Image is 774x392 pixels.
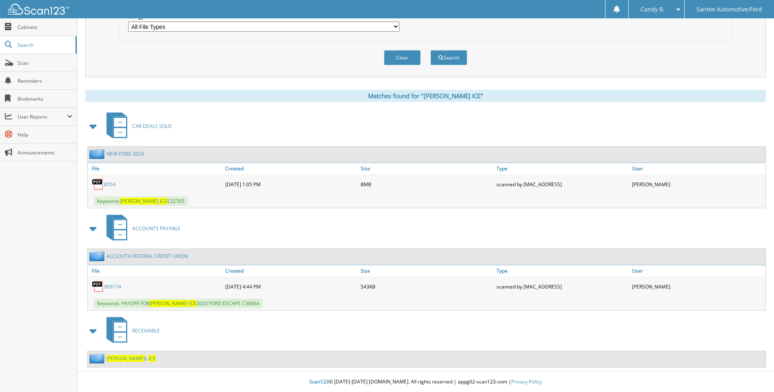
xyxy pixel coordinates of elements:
[106,355,156,362] a: [PERSON_NAME]L.ICE
[102,315,160,347] a: RECEIVABLE
[495,278,630,295] div: scanned by [MAC_ADDRESS]
[132,225,181,232] span: ACCOUNTS PAYABLE
[630,278,765,295] div: [PERSON_NAME]
[630,265,765,276] a: User
[132,327,160,334] span: RECEIVABLE
[92,178,104,190] img: PDF.png
[102,212,181,244] a: ACCOUNTS PAYABLE
[309,378,329,385] span: Scan123
[106,150,144,157] a: NEW FORD 2024
[696,7,762,12] span: Santee Automotive/Ford
[359,278,494,295] div: 543KB
[89,251,106,261] img: folder2.png
[85,90,766,102] div: Matches found for "[PERSON_NAME] ICE"
[92,280,104,293] img: PDF.png
[88,163,223,174] a: File
[88,265,223,276] a: File
[89,353,106,363] img: folder2.png
[359,163,494,174] a: Size
[495,176,630,192] div: scanned by [MAC_ADDRESS]
[149,300,188,307] span: [PERSON_NAME]
[18,42,71,48] span: Search
[359,265,494,276] a: Size
[94,299,263,308] span: Keywords: PAYOFF FOR 2020 FORD ESCAPE C36864
[89,149,106,159] img: folder2.png
[18,149,73,156] span: Announcements
[495,265,630,276] a: Type
[94,196,188,206] span: Keywords: E22765
[120,198,159,205] span: [PERSON_NAME]
[104,283,121,290] a: 909174
[149,355,156,362] span: ICE
[511,378,542,385] a: Privacy Policy
[106,253,188,260] a: ALLSOUTH FEDERAL CREDIT UNION
[641,7,665,12] span: Candy B.
[8,4,69,15] img: scan123-logo-white.svg
[18,131,73,138] span: Help
[18,59,73,66] span: Scan
[630,176,765,192] div: [PERSON_NAME]
[160,198,167,205] span: ICE
[18,77,73,84] span: Reminders
[189,300,196,307] span: ICE
[223,265,359,276] a: Created
[223,176,359,192] div: [DATE] 1:05 PM
[384,50,421,65] button: Clear
[223,278,359,295] div: [DATE] 4:44 PM
[359,176,494,192] div: 8MB
[106,355,145,362] span: [PERSON_NAME]
[18,95,73,102] span: Bookmarks
[430,50,467,65] button: Search
[630,163,765,174] a: User
[223,163,359,174] a: Created
[495,163,630,174] a: Type
[132,123,172,130] span: CAR DEALS SOLD
[18,113,67,120] span: User Reports
[102,110,172,142] a: CAR DEALS SOLD
[733,353,774,392] iframe: Chat Widget
[104,181,115,188] a: 8554
[18,24,73,31] span: Cabinets
[77,372,774,392] div: © [DATE]-[DATE] [DOMAIN_NAME]. All rights reserved | appg02-scan123-com |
